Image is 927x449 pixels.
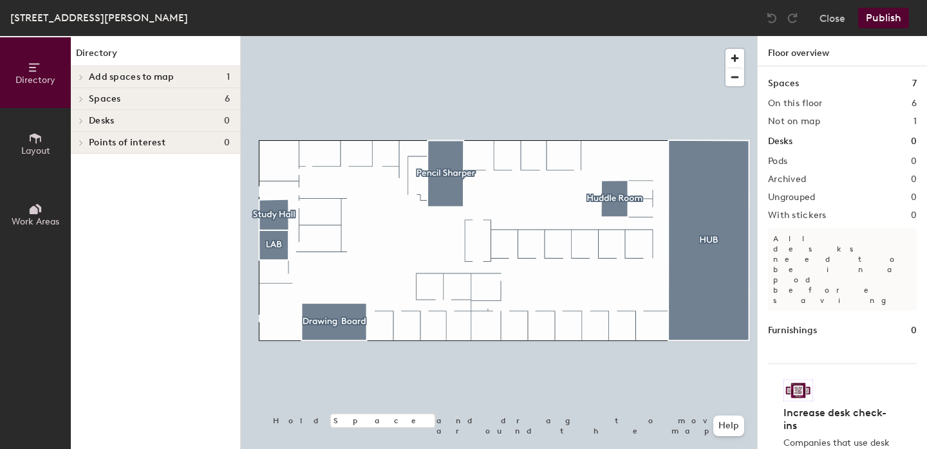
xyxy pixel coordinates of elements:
h1: Directory [71,46,240,66]
button: Help [713,416,744,436]
span: Desks [89,116,114,126]
h1: 0 [911,324,917,338]
h2: 1 [913,116,917,127]
h1: Desks [768,134,792,149]
h2: Pods [768,156,787,167]
span: Spaces [89,94,121,104]
span: Directory [15,75,55,86]
img: Undo [765,12,778,24]
span: Add spaces to map [89,72,174,82]
div: [STREET_ADDRESS][PERSON_NAME] [10,10,188,26]
span: 6 [225,94,230,104]
span: 1 [227,72,230,82]
img: Sticker logo [783,380,813,401]
h4: Increase desk check-ins [783,407,894,432]
h1: 0 [911,134,917,149]
h2: 0 [911,210,917,221]
h1: Furnishings [768,324,817,338]
span: 0 [224,138,230,148]
p: All desks need to be in a pod before saving [768,228,917,311]
span: Points of interest [89,138,165,148]
h2: Archived [768,174,806,185]
h2: Ungrouped [768,192,816,203]
span: Layout [21,145,50,156]
button: Publish [858,8,909,28]
h1: Floor overview [758,36,927,66]
span: 0 [224,116,230,126]
h2: With stickers [768,210,827,221]
h2: 0 [911,156,917,167]
h2: 0 [911,174,917,185]
h2: 0 [911,192,917,203]
h2: On this floor [768,98,823,109]
h1: Spaces [768,77,799,91]
h2: Not on map [768,116,820,127]
h1: 7 [912,77,917,91]
span: Work Areas [12,216,59,227]
h2: 6 [912,98,917,109]
img: Redo [786,12,799,24]
button: Close [819,8,845,28]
